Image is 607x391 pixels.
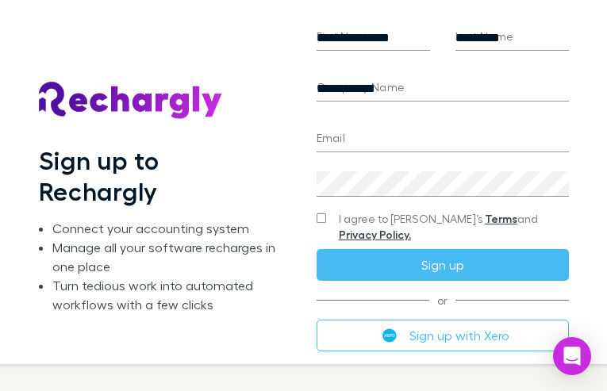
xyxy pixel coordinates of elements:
[52,238,284,276] li: Manage all your software recharges in one place
[317,320,569,351] button: Sign up with Xero
[317,300,569,301] span: or
[382,328,397,343] img: Xero's logo
[39,82,223,120] img: Rechargly's Logo
[52,276,284,314] li: Turn tedious work into automated workflows with a few clicks
[52,219,284,238] li: Connect your accounting system
[39,145,285,206] h1: Sign up to Rechargly
[339,228,411,241] a: Privacy Policy.
[339,211,569,243] span: I agree to [PERSON_NAME]’s and
[317,249,569,281] button: Sign up
[553,337,591,375] div: Open Intercom Messenger
[485,212,517,225] a: Terms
